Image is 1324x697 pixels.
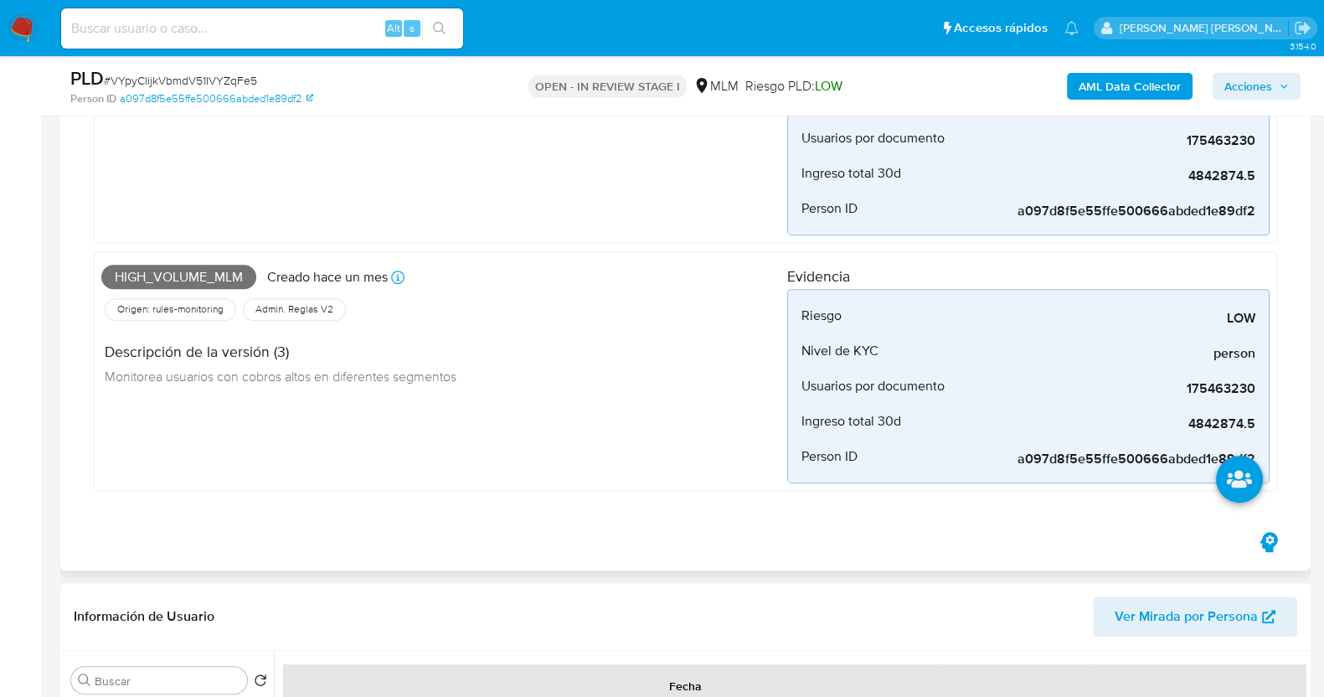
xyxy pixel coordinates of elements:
span: Admin. Reglas V2 [254,302,335,316]
a: a097d8f5e55ffe500666abded1e89df2 [120,91,313,106]
span: 4842874.5 [1004,416,1255,432]
span: High_volume_mlm [101,265,256,290]
input: Buscar [95,674,240,689]
span: Usuarios por documento [801,378,945,395]
span: a097d8f5e55ffe500666abded1e89df2 [1004,203,1255,219]
button: Ver Mirada por Persona [1093,596,1297,637]
span: 3.154.0 [1289,39,1316,53]
span: Ingreso total 30d [801,165,901,182]
span: Nivel de KYC [801,343,878,359]
b: PLD [70,65,104,91]
button: AML Data Collector [1067,73,1193,100]
span: # VYpyClijkVbmdV51IVYZqFe5 [104,72,257,89]
span: Ingreso total 30d [801,413,901,430]
h4: Descripción de la versión (3) [105,343,456,361]
span: Acciones [1224,73,1272,100]
span: 175463230 [1004,132,1255,149]
span: Person ID [801,448,858,465]
span: Usuarios por documento [801,130,945,147]
div: MLM [693,77,739,96]
span: s [410,20,415,36]
span: Person ID [801,200,858,217]
button: search-icon [422,17,456,40]
b: AML Data Collector [1079,73,1181,100]
b: Person ID [70,91,116,106]
span: Origen: rules-monitoring [116,302,225,316]
span: Ver Mirada por Persona [1115,596,1258,637]
button: Acciones [1213,73,1301,100]
p: Creado hace un mes [267,268,388,287]
span: 175463230 [1004,380,1255,397]
h4: Evidencia [787,267,1270,286]
a: Salir [1294,19,1311,37]
span: LOW [1004,310,1255,327]
span: Riesgo [801,307,842,324]
p: OPEN - IN REVIEW STAGE I [528,75,687,98]
a: Notificaciones [1064,21,1079,35]
span: person [1004,345,1255,362]
span: Riesgo PLD: [745,77,842,96]
span: Monitorea usuarios con cobros altos en diferentes segmentos [105,367,456,385]
input: Buscar usuario o caso... [61,18,463,39]
span: 4842874.5 [1004,168,1255,184]
h1: Información de Usuario [74,608,214,625]
span: Alt [387,20,400,36]
span: Accesos rápidos [954,19,1048,37]
span: LOW [815,76,842,96]
p: baltazar.cabreradupeyron@mercadolibre.com.mx [1120,20,1289,36]
span: a097d8f5e55ffe500666abded1e89df2 [1004,451,1255,467]
button: Buscar [78,674,91,687]
button: Volver al orden por defecto [254,674,267,692]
